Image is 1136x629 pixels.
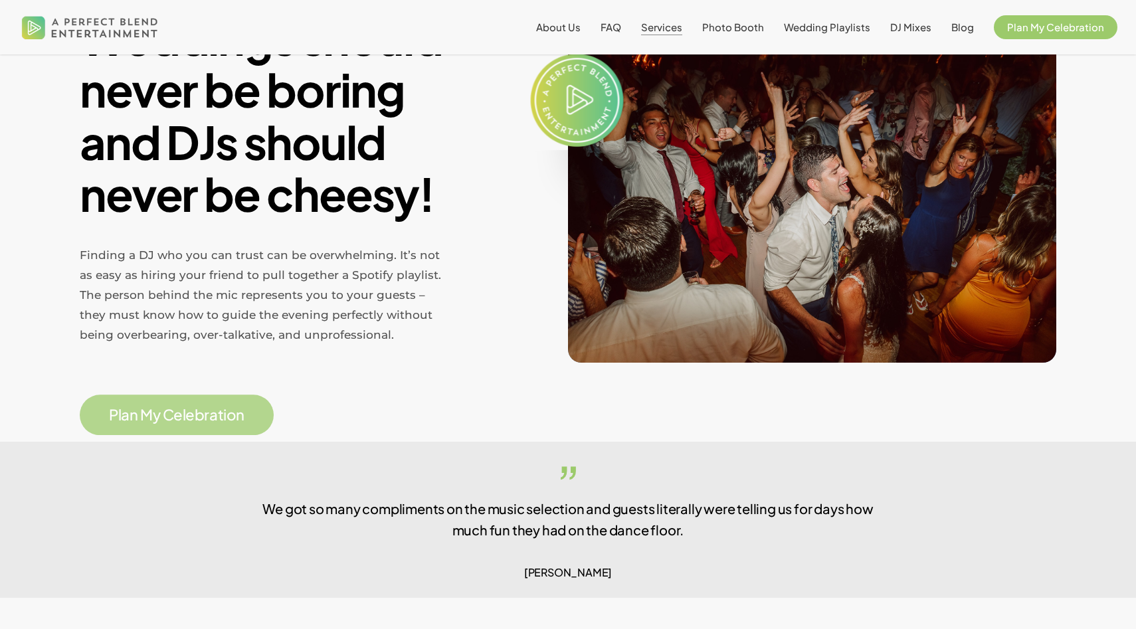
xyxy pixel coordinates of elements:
span: ” [251,458,885,511]
img: Wedding DJ Hudson Valley NY, Kingston NY, Fairfield CT, and Westchester NY [568,37,1056,363]
img: A Perfect Blend Entertainment [19,5,161,49]
span: a [121,408,130,422]
span: e [173,408,183,422]
span: Finding a DJ who you can trust can be overwhelming. It’s not as easy as hiring your friend to pul... [80,248,441,341]
span: DJ Mixes [890,21,931,33]
span: C [163,408,174,422]
span: l [118,408,122,422]
span: n [236,408,244,422]
span: i [223,408,227,422]
span: [PERSON_NAME] [524,565,612,580]
span: FAQ [601,21,621,33]
a: About Us [536,22,581,33]
p: We got so many compliments on the music selection and guests literally were telling us for days h... [251,458,885,561]
a: DJ Mixes [890,22,931,33]
span: P [109,408,118,422]
span: M [140,408,153,422]
span: About Us [536,21,581,33]
a: Services [641,22,682,33]
a: Plan My Celebration [109,407,244,423]
span: o [227,408,237,422]
span: r [204,408,209,422]
a: Photo Booth [702,22,764,33]
span: t [218,408,224,422]
span: b [195,408,205,422]
a: Wedding Playlists [784,22,870,33]
b: Weddings should never be boring and DJs should never be cheesy! [80,9,442,222]
span: y [153,408,161,422]
span: Photo Booth [702,21,764,33]
a: Blog [951,22,974,33]
span: n [130,408,138,422]
span: Plan My Celebration [1007,21,1104,33]
span: Services [641,21,682,33]
span: l [183,408,186,422]
span: Blog [951,21,974,33]
a: Plan My Celebration [994,22,1117,33]
span: Wedding Playlists [784,21,870,33]
span: e [185,408,195,422]
span: a [209,408,218,422]
a: FAQ [601,22,621,33]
